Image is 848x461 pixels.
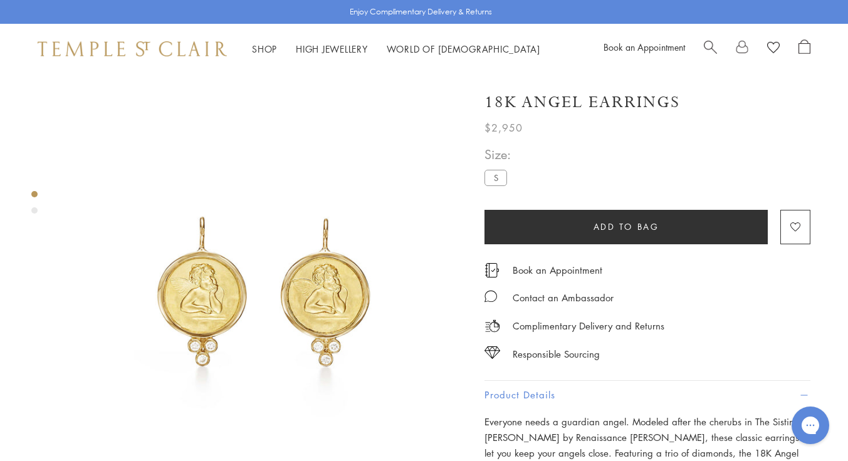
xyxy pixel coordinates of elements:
[484,91,680,113] h1: 18K Angel Earrings
[484,318,500,334] img: icon_delivery.svg
[513,318,664,334] p: Complimentary Delivery and Returns
[484,144,512,165] span: Size:
[387,43,540,55] a: World of [DEMOGRAPHIC_DATA]World of [DEMOGRAPHIC_DATA]
[513,263,602,277] a: Book an Appointment
[484,120,523,136] span: $2,950
[31,188,38,224] div: Product gallery navigation
[513,346,600,362] div: Responsible Sourcing
[513,290,614,306] div: Contact an Ambassador
[484,290,497,303] img: MessageIcon-01_2.svg
[604,41,685,53] a: Book an Appointment
[484,170,507,185] label: S
[252,41,540,57] nav: Main navigation
[798,39,810,58] a: Open Shopping Bag
[767,39,780,58] a: View Wishlist
[484,346,500,359] img: icon_sourcing.svg
[484,381,810,409] button: Product Details
[38,41,227,56] img: Temple St. Clair
[785,402,835,448] iframe: Gorgias live chat messenger
[594,220,659,234] span: Add to bag
[350,6,492,18] p: Enjoy Complimentary Delivery & Returns
[704,39,717,58] a: Search
[252,43,277,55] a: ShopShop
[296,43,368,55] a: High JewelleryHigh Jewellery
[484,210,768,244] button: Add to bag
[484,263,500,277] img: icon_appointment.svg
